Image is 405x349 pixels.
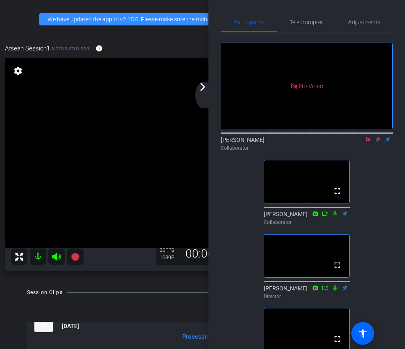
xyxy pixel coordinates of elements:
[333,186,342,196] mat-icon: fullscreen
[233,19,265,25] span: Participants
[27,288,63,297] div: Session Clips
[221,136,393,152] div: [PERSON_NAME]
[221,144,393,152] div: Collaborator
[178,332,217,342] div: Processing
[358,328,368,338] mat-icon: accessibility
[180,247,235,261] div: 00:00:00
[165,247,174,253] span: FPS
[290,19,323,25] span: Teleprompter
[5,44,50,53] span: Arsean Session1
[95,45,103,52] mat-icon: info
[160,254,180,261] div: 1080P
[264,284,350,300] div: [PERSON_NAME]
[264,210,350,226] div: [PERSON_NAME]
[333,260,342,270] mat-icon: fullscreen
[52,46,89,52] span: moto g stylus 5G
[34,320,53,332] img: thumb-nail
[348,19,380,25] span: Adjustments
[264,219,350,226] div: Collaborator
[198,82,208,92] mat-icon: arrow_forward_ios
[299,82,323,89] span: No Video
[333,334,342,344] mat-icon: fullscreen
[39,13,366,25] div: We have updated the app to v2.15.0. Please make sure the mobile user has the newest version.
[160,247,180,253] div: 30
[12,66,24,76] mat-icon: settings
[264,293,350,300] div: Director
[62,322,79,331] span: [DATE]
